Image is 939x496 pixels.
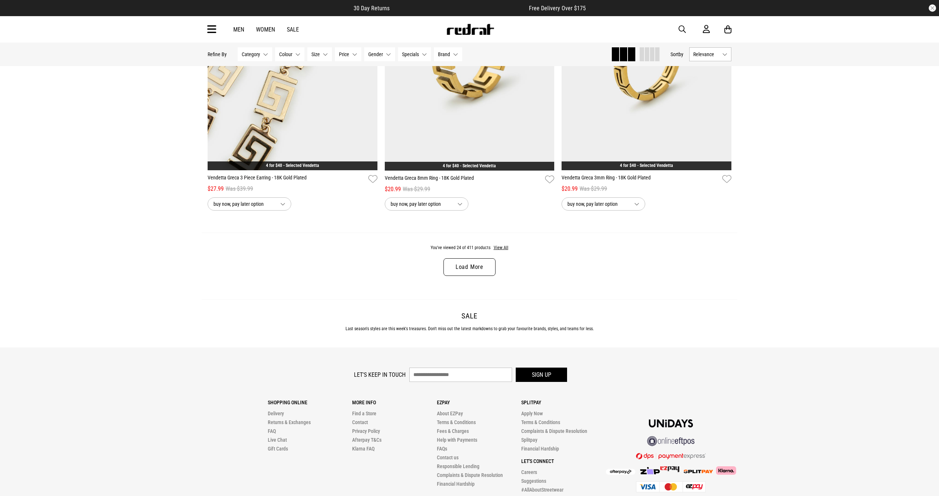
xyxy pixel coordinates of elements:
span: Was $29.99 [403,185,430,194]
a: Privacy Policy [352,428,380,434]
iframe: Customer reviews powered by Trustpilot [404,4,514,12]
img: online eftpos [647,436,695,446]
a: Careers [521,469,537,475]
a: Gift Cards [268,446,288,452]
span: buy now, pay later option [567,200,628,208]
span: Size [311,51,320,57]
a: Men [233,26,244,33]
a: Contact [352,419,368,425]
a: Terms & Conditions [521,419,560,425]
img: Splitpay [660,466,679,472]
p: Ezpay [437,400,521,405]
a: Splitpay [521,437,537,443]
span: Gender [368,51,383,57]
span: You've viewed 24 of 411 products [431,245,490,250]
img: Redrat logo [446,24,494,35]
a: Live Chat [268,437,287,443]
span: Was $29.99 [580,185,607,193]
p: Let's Connect [521,458,606,464]
a: Help with Payments [437,437,477,443]
span: $20.99 [385,185,401,194]
a: 4 for $40 - Selected Vendetta [266,163,319,168]
a: 4 for $40 - Selected Vendetta [620,163,673,168]
span: Colour [279,51,292,57]
a: Klarna FAQ [352,446,374,452]
a: Delivery [268,411,284,416]
a: Suggestions [521,478,546,484]
span: Was $39.99 [226,185,253,193]
span: Specials [402,51,419,57]
button: Gender [364,47,395,61]
a: Returns & Exchanges [268,419,311,425]
a: Vendetta Greca 3mm Ring - 18K Gold Plated [562,174,719,185]
a: Find a Store [352,411,376,416]
a: Terms & Conditions [437,419,476,425]
button: View All [493,245,509,251]
button: Size [307,47,332,61]
a: #AllAboutStreetwear [521,487,563,493]
span: Category [242,51,260,57]
h2: Sale [208,311,731,320]
a: Contact us [437,455,458,460]
span: Free Delivery Over $175 [529,5,586,12]
a: FAQs [437,446,447,452]
a: Vendetta Greca 3 Piece Earring - 18K Gold Plated [208,174,365,185]
button: Relevance [689,47,731,61]
button: Sign up [516,368,567,382]
span: Relevance [693,51,719,57]
a: Women [256,26,275,33]
span: $20.99 [562,185,578,193]
button: buy now, pay later option [385,197,468,211]
a: Complaints & Dispute Resolution [521,428,587,434]
img: Klarna [713,466,736,474]
a: Responsible Lending [437,463,479,469]
a: Sale [287,26,299,33]
a: Load More [443,258,496,276]
a: Financial Hardship [437,481,475,487]
button: Colour [275,47,304,61]
button: Category [238,47,272,61]
button: Brand [434,47,462,61]
img: Splitpay [684,470,713,473]
a: Complaints & Dispute Resolution [437,472,503,478]
img: DPS [636,453,706,459]
span: $27.99 [208,185,224,193]
img: Afterpay [606,469,635,475]
img: Cards [636,481,706,492]
button: Specials [398,47,431,61]
img: Zip [640,467,660,474]
span: buy now, pay later option [213,200,274,208]
a: Apply Now [521,411,543,416]
img: Unidays [649,419,693,427]
p: Refine By [208,51,227,57]
label: Let's keep in touch [354,371,406,378]
span: buy now, pay later option [391,200,452,208]
p: Shopping Online [268,400,352,405]
p: Splitpay [521,400,606,405]
span: 30 Day Returns [354,5,390,12]
button: Price [335,47,361,61]
button: Open LiveChat chat widget [6,3,28,25]
button: buy now, pay later option [208,197,291,211]
a: Afterpay T&Cs [352,437,381,443]
span: by [679,51,683,57]
p: More Info [352,400,436,405]
a: Fees & Charges [437,428,469,434]
a: Financial Hardship [521,446,559,452]
a: About EZPay [437,411,463,416]
span: Price [339,51,349,57]
a: FAQ [268,428,276,434]
p: Last season's styles are this week's treasures. Don't miss out the latest markdowns to grab your ... [208,326,731,331]
a: 4 for $40 - Selected Vendetta [443,163,496,168]
button: Sortby [671,50,683,59]
button: buy now, pay later option [562,197,645,211]
a: Vendetta Greca 8mm Ring - 18K Gold Plated [385,174,542,185]
span: Brand [438,51,450,57]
